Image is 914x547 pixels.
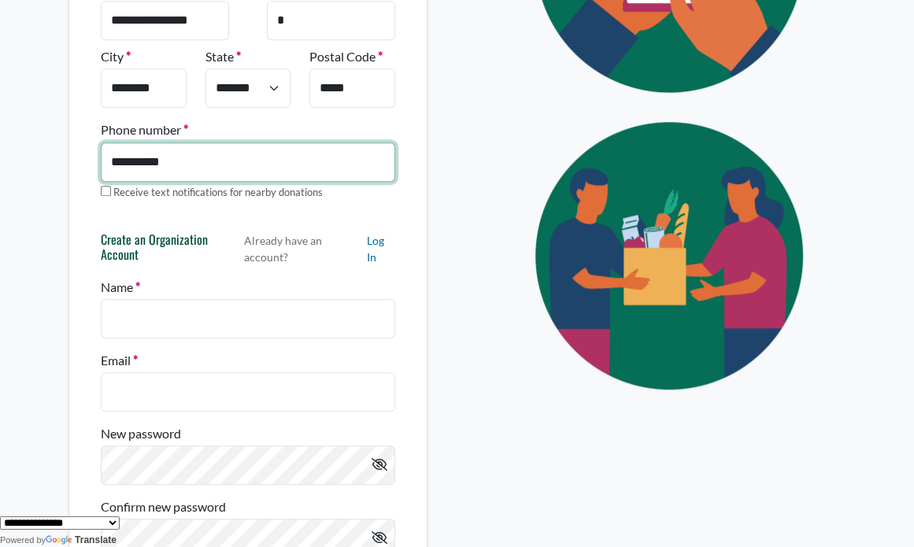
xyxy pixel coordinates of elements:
[101,232,244,271] h6: Create an Organization Account
[46,535,75,546] img: Google Translate
[101,497,226,516] label: Confirm new password
[101,47,131,66] label: City
[101,278,140,297] label: Name
[101,351,138,370] label: Email
[113,185,323,201] label: Receive text notifications for nearby donations
[499,107,846,404] img: Eye Icon
[244,232,395,265] p: Already have an account?
[367,232,395,265] a: Log In
[205,47,241,66] label: State
[309,47,383,66] label: Postal Code
[46,534,117,545] a: Translate
[101,120,188,139] label: Phone number
[101,424,181,443] label: New password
